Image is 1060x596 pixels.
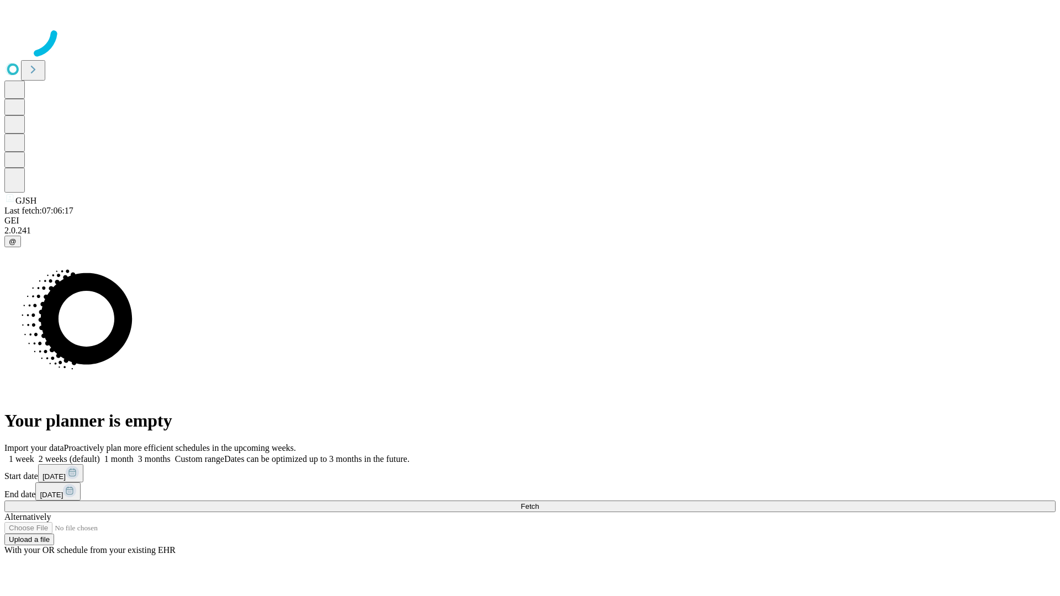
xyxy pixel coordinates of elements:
[4,545,176,555] span: With your OR schedule from your existing EHR
[35,482,81,501] button: [DATE]
[138,454,171,464] span: 3 months
[43,472,66,481] span: [DATE]
[9,237,17,246] span: @
[40,491,63,499] span: [DATE]
[175,454,224,464] span: Custom range
[4,464,1056,482] div: Start date
[4,411,1056,431] h1: Your planner is empty
[39,454,100,464] span: 2 weeks (default)
[4,501,1056,512] button: Fetch
[4,226,1056,236] div: 2.0.241
[224,454,409,464] span: Dates can be optimized up to 3 months in the future.
[15,196,36,205] span: GJSH
[4,236,21,247] button: @
[4,216,1056,226] div: GEI
[4,482,1056,501] div: End date
[4,443,64,453] span: Import your data
[4,206,73,215] span: Last fetch: 07:06:17
[64,443,296,453] span: Proactively plan more efficient schedules in the upcoming weeks.
[4,512,51,521] span: Alternatively
[4,534,54,545] button: Upload a file
[521,502,539,510] span: Fetch
[9,454,34,464] span: 1 week
[104,454,134,464] span: 1 month
[38,464,83,482] button: [DATE]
